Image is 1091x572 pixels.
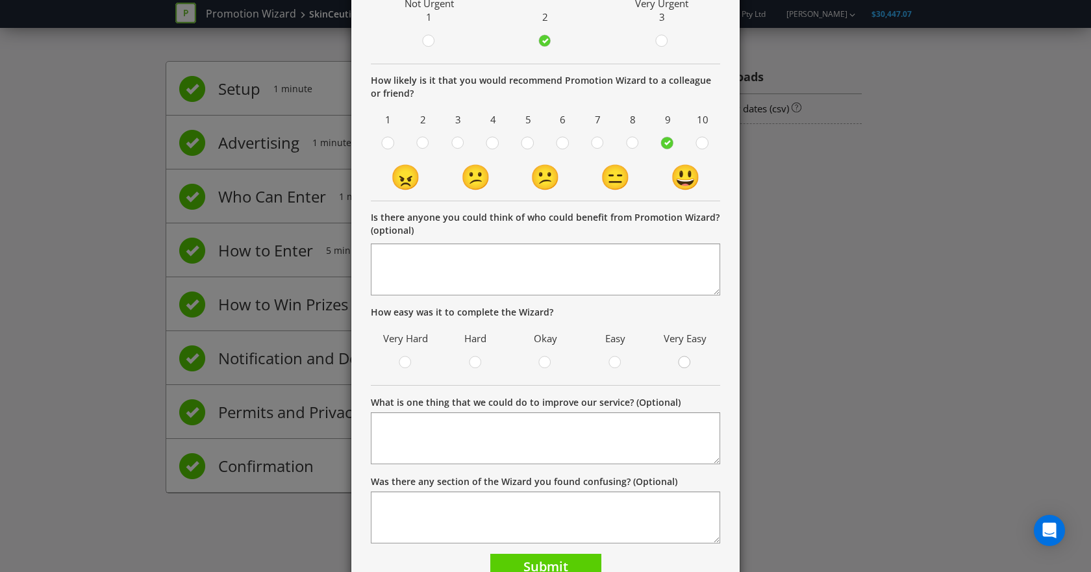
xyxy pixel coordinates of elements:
p: How likely is it that you would recommend Promotion Wizard to a colleague or friend? [371,74,720,100]
span: Very Easy [657,329,714,349]
td: 😃 [650,159,720,194]
span: 2 [542,10,548,23]
span: 6 [549,110,577,130]
td: 😠 [371,159,441,194]
span: 3 [444,110,473,130]
span: 4 [479,110,507,130]
span: Okay [517,329,574,349]
td: 😕 [510,159,581,194]
span: Very Hard [377,329,434,349]
span: 3 [659,10,665,23]
span: 2 [409,110,438,130]
label: What is one thing that we could do to improve our service? (Optional) [371,396,681,409]
p: Is there anyone you could think of who could benefit from Promotion Wizard? (optional) [371,211,720,237]
span: 7 [584,110,612,130]
label: Was there any section of the Wizard you found confusing? (Optional) [371,475,677,488]
span: Easy [587,329,644,349]
span: 1 [374,110,403,130]
span: 9 [653,110,682,130]
span: 10 [688,110,717,130]
td: 😑 [581,159,651,194]
div: Open Intercom Messenger [1034,515,1065,546]
span: 1 [426,10,432,23]
span: 5 [514,110,542,130]
span: 8 [619,110,647,130]
td: 😕 [441,159,511,194]
p: How easy was it to complete the Wizard? [371,306,720,319]
span: Hard [447,329,505,349]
